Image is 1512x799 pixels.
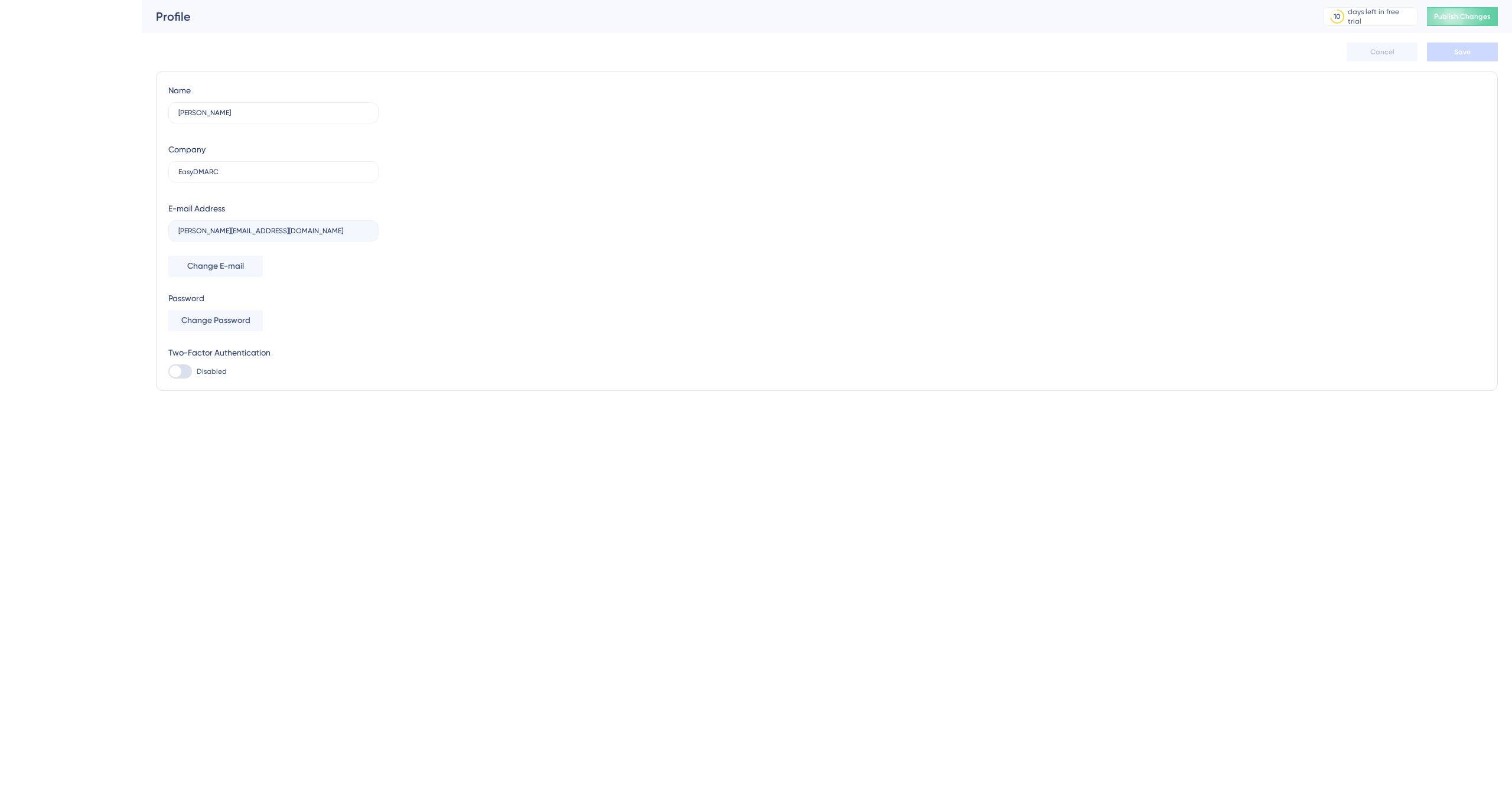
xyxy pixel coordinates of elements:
[168,310,263,331] button: Change Password
[178,227,369,235] input: E-mail Address
[1347,43,1417,61] button: Cancel
[1427,7,1498,26] button: Publish Changes
[156,8,1293,25] div: Profile
[168,142,206,156] div: Company
[1370,47,1394,57] span: Cancel
[1454,47,1471,57] span: Save
[181,314,250,328] span: Change Password
[1348,7,1413,26] div: days left in free trial
[168,201,225,216] div: E-mail Address
[168,291,379,305] div: Password
[1334,12,1341,21] div: 10
[168,345,379,360] div: Two-Factor Authentication
[1434,12,1491,21] span: Publish Changes
[168,256,263,277] button: Change E-mail
[178,109,369,117] input: Name Surname
[178,168,369,176] input: Company Name
[1427,43,1498,61] button: Save
[187,259,244,273] span: Change E-mail
[168,83,191,97] div: Name
[197,367,227,376] span: Disabled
